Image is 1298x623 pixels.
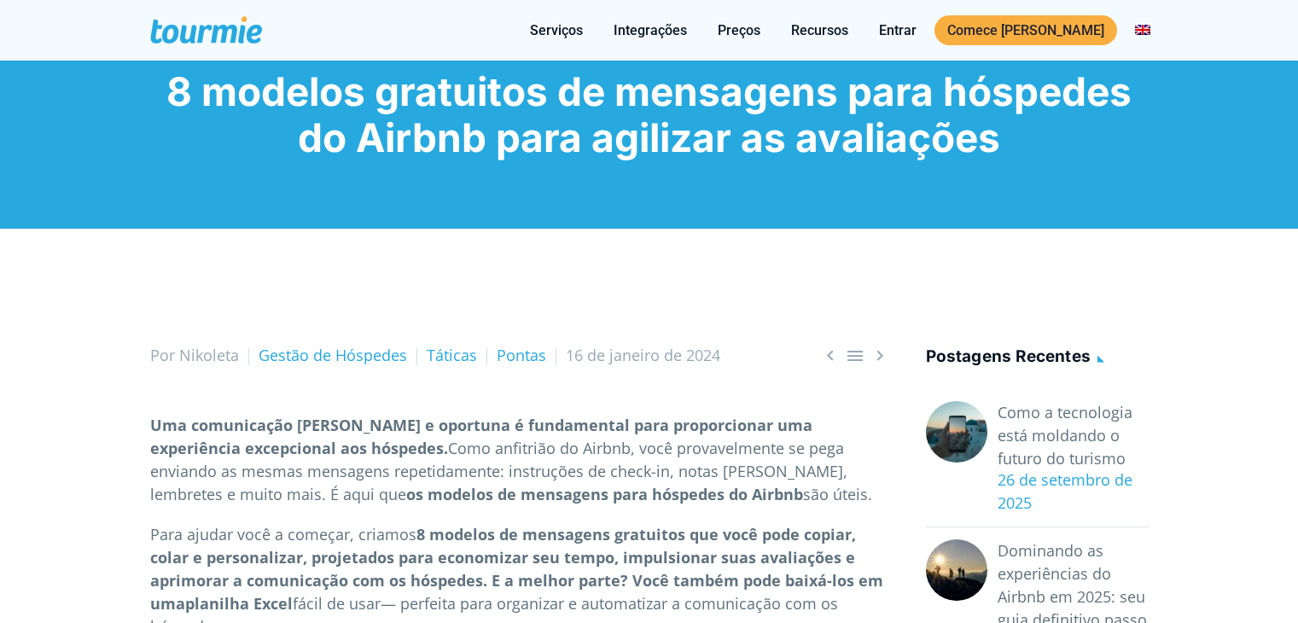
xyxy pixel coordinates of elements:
a:  [820,345,841,366]
a: Preços [705,20,773,41]
font: Serviços [530,22,583,38]
font: Entrar [879,22,917,38]
span: Próximo post [870,345,890,366]
a: Mudar para [1122,20,1163,41]
a: Recursos [778,20,861,41]
font: os modelos de mensagens para hóspedes do Airbnb [406,484,803,504]
font: Postagens recentes [926,346,1091,366]
a: Táticas [427,345,477,365]
a: Integrações [601,20,700,41]
font: são úteis. [803,484,872,504]
font: 8 modelos de mensagens gratuitos que você pode copiar, colar e personalizar, projetados para econ... [150,524,883,614]
font: Comece [PERSON_NAME] [947,22,1104,38]
font: planilha Excel [185,593,293,614]
font: 26 de setembro de 2025 [998,469,1132,513]
a: Serviços [517,20,596,41]
font: Por Nikoleta [150,345,239,365]
a: Como a tecnologia está moldando o futuro do turismo [998,401,1149,470]
font: Recursos [791,22,848,38]
a:  [845,345,865,366]
span: Postagem anterior [820,345,841,366]
font: Como a tecnologia está moldando o futuro do turismo [998,402,1132,469]
font: 16 de janeiro de 2024 [566,345,720,365]
font: Preços [718,22,760,38]
a: Gestão de Hóspedes [259,345,407,365]
a: Pontas [497,345,546,365]
a: Comece [PERSON_NAME] [934,15,1117,45]
font: Integrações [614,22,687,38]
font: Para ajudar você a começar, criamos [150,524,416,544]
a:  [870,345,890,366]
font: fácil de usar [293,593,381,614]
font: 8 modelos gratuitos de mensagens para hóspedes do Airbnb para agilizar as avaliações [166,67,1132,161]
font: Como anfitrião do Airbnb, você provavelmente se pega enviando as mesmas mensagens repetidamente: ... [150,438,847,504]
font: Uma comunicação [PERSON_NAME] e oportuna é fundamental para proporcionar uma experiência excepcio... [150,415,812,458]
a: Entrar [866,20,929,41]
